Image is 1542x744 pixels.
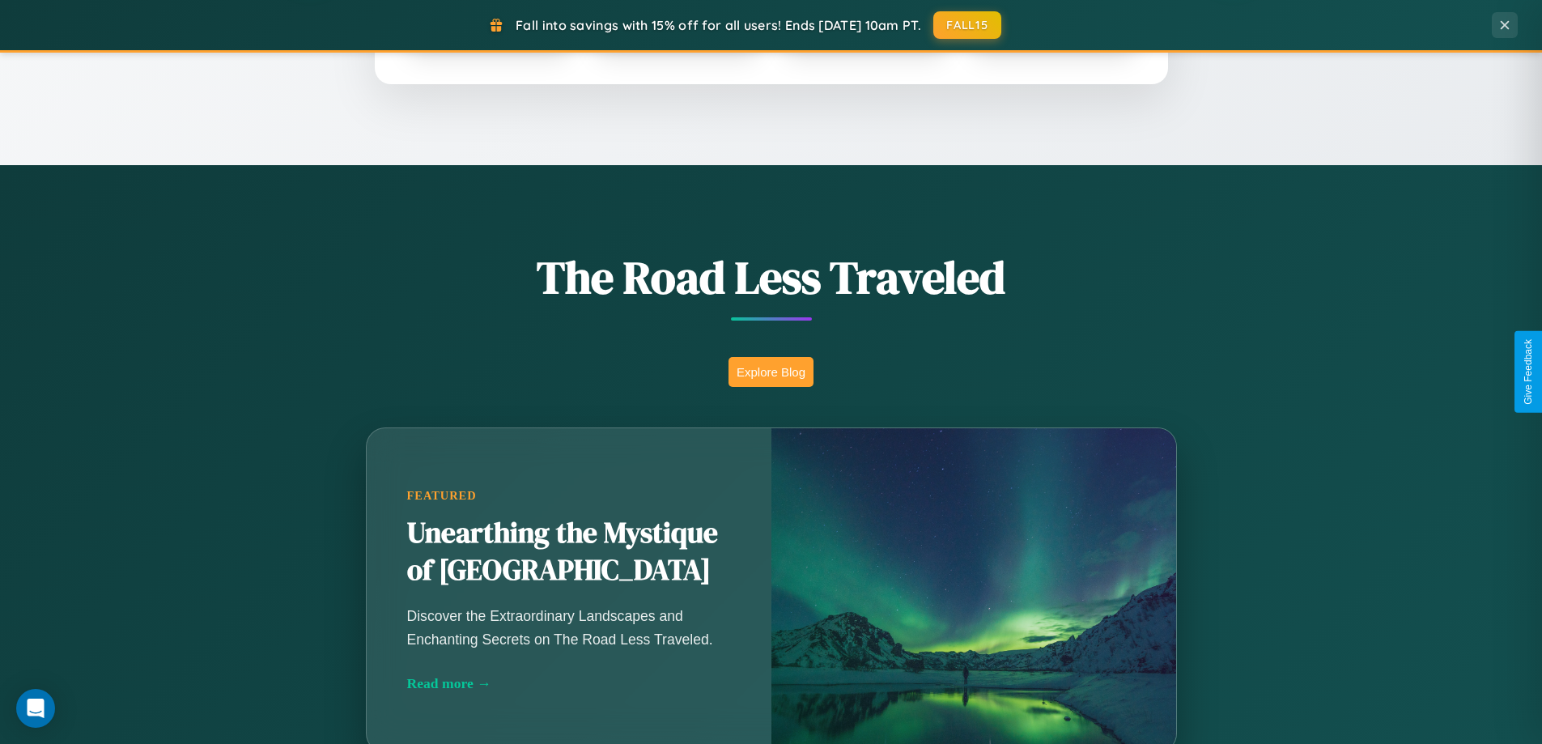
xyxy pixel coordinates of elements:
p: Discover the Extraordinary Landscapes and Enchanting Secrets on The Road Less Traveled. [407,605,731,650]
span: Fall into savings with 15% off for all users! Ends [DATE] 10am PT. [516,17,921,33]
div: Featured [407,489,731,503]
div: Give Feedback [1523,339,1534,405]
button: Explore Blog [729,357,813,387]
div: Open Intercom Messenger [16,689,55,728]
h1: The Road Less Traveled [286,246,1257,308]
h2: Unearthing the Mystique of [GEOGRAPHIC_DATA] [407,515,731,589]
div: Read more → [407,675,731,692]
button: FALL15 [933,11,1001,39]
